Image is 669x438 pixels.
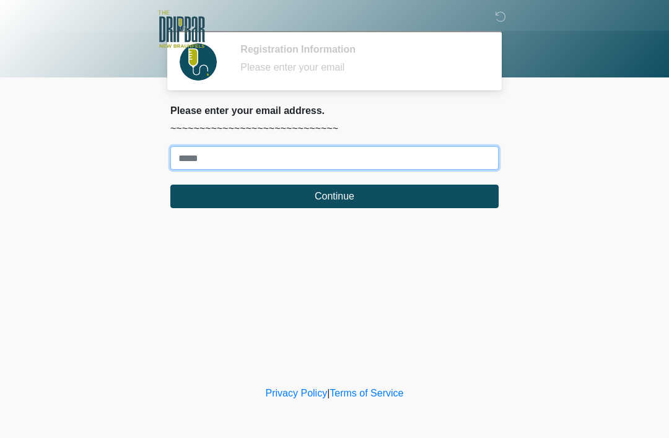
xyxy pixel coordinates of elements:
p: ~~~~~~~~~~~~~~~~~~~~~~~~~~~~~ [170,121,499,136]
a: Terms of Service [330,388,403,398]
div: Please enter your email [240,60,480,75]
button: Continue [170,185,499,208]
img: The DRIPBaR - New Braunfels Logo [158,9,205,50]
a: | [327,388,330,398]
h2: Please enter your email address. [170,105,499,116]
img: Agent Avatar [180,43,217,81]
a: Privacy Policy [266,388,328,398]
